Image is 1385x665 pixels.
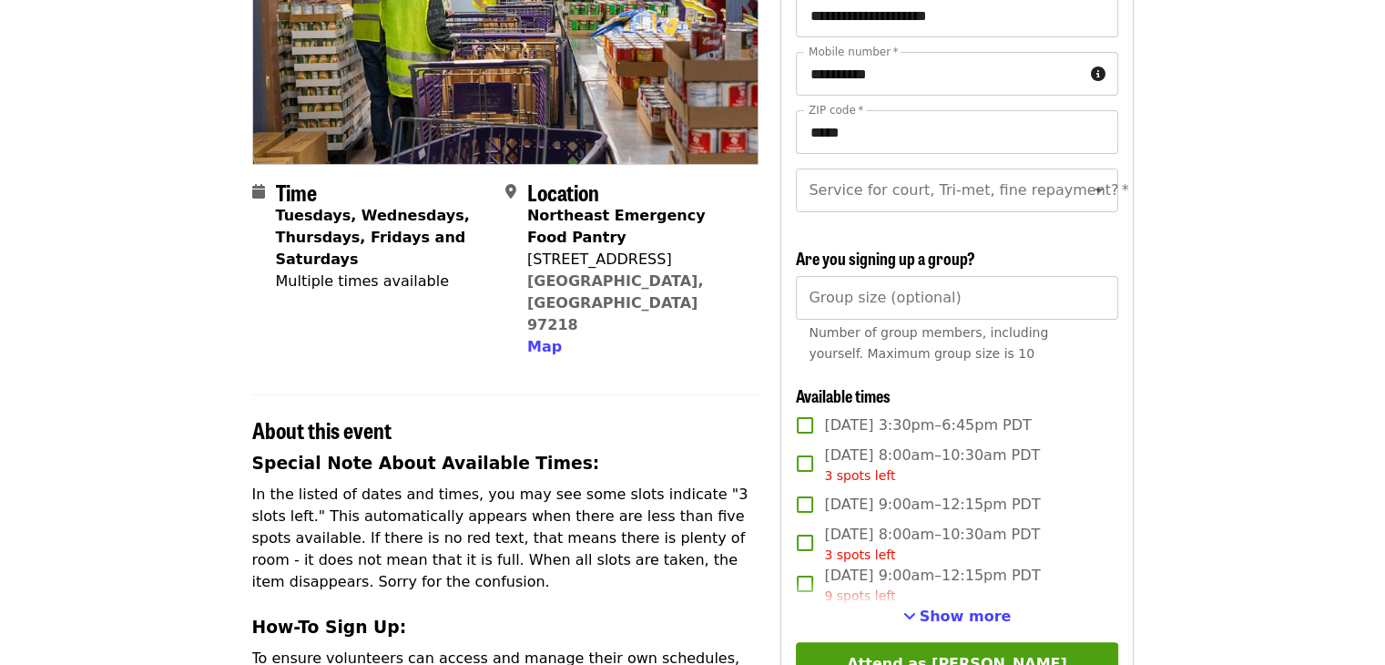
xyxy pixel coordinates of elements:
[252,484,759,593] p: In the listed of dates and times, you may see some slots indicate "3 slots left." This automatica...
[824,494,1040,516] span: [DATE] 9:00am–12:15pm PDT
[796,276,1117,320] input: [object Object]
[276,271,491,292] div: Multiple times available
[824,414,1031,436] span: [DATE] 3:30pm–6:45pm PDT
[527,338,562,355] span: Map
[796,384,891,407] span: Available times
[252,454,600,473] strong: Special Note About Available Times:
[809,105,863,116] label: ZIP code
[1091,66,1105,83] i: circle-info icon
[276,176,317,208] span: Time
[824,547,895,562] span: 3 spots left
[527,249,744,271] div: [STREET_ADDRESS]
[903,606,1012,628] button: See more timeslots
[824,588,895,603] span: 9 spots left
[505,183,516,200] i: map-marker-alt icon
[809,46,898,57] label: Mobile number
[527,207,706,246] strong: Northeast Emergency Food Pantry
[824,524,1040,565] span: [DATE] 8:00am–10:30am PDT
[824,445,1040,486] span: [DATE] 8:00am–10:30am PDT
[796,52,1083,96] input: Mobile number
[809,325,1048,361] span: Number of group members, including yourself. Maximum group size is 10
[920,608,1012,625] span: Show more
[796,110,1117,154] input: ZIP code
[1086,178,1112,203] button: Open
[527,336,562,358] button: Map
[796,246,975,270] span: Are you signing up a group?
[527,272,704,333] a: [GEOGRAPHIC_DATA], [GEOGRAPHIC_DATA] 97218
[252,183,265,200] i: calendar icon
[824,565,1040,606] span: [DATE] 9:00am–12:15pm PDT
[276,207,470,268] strong: Tuesdays, Wednesdays, Thursdays, Fridays and Saturdays
[824,468,895,483] span: 3 spots left
[252,618,407,637] strong: How-To Sign Up:
[527,176,599,208] span: Location
[252,414,392,445] span: About this event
